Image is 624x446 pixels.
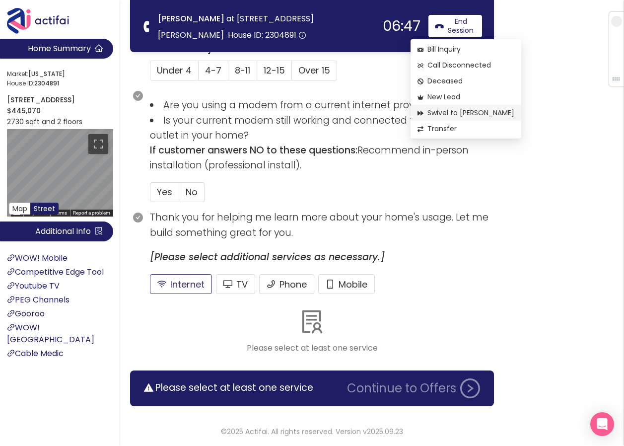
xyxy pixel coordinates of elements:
[34,79,59,87] strong: 2304891
[186,186,198,198] span: No
[144,380,313,395] span: Please select at least one service
[7,106,41,116] strong: $445,070
[7,129,113,217] div: Street View
[150,113,494,143] li: Is your current modem still working and connected to a coaxial outlet in your home?
[150,274,212,294] button: Internet
[590,412,614,436] div: Open Intercom Messenger
[7,70,110,79] span: Market:
[150,210,494,240] p: Thank you for helping me learn more about your home's usage. Let me build something great for you.
[7,116,113,127] p: 2730 sqft and 2 floors
[7,79,110,88] span: House ID:
[34,204,55,214] span: Street
[7,322,94,345] a: WOW! [GEOGRAPHIC_DATA]
[7,308,45,319] a: Gooroo
[417,75,514,86] span: Deceased
[7,266,104,278] a: Competitive Edge Tool
[235,64,250,76] span: 8-11
[7,348,64,359] a: Cable Medic
[7,349,15,357] span: link
[28,70,65,78] strong: [US_STATE]
[298,64,330,76] span: Over 15
[7,129,113,217] div: Map
[150,98,494,113] li: Are you using a modem from a current internet provider?
[383,19,420,33] div: 06:47
[417,91,514,102] span: New Lead
[7,252,68,264] a: WOW! Mobile
[417,123,514,134] span: Transfer
[150,250,385,264] b: [Please select additional services as necessary.]
[150,144,357,157] b: If customer answers NO to these questions:
[130,342,494,354] p: Please select at least one service
[7,282,15,290] span: link
[205,64,221,76] span: 4-7
[7,95,75,105] strong: [STREET_ADDRESS]
[88,134,108,154] button: Toggle fullscreen view
[7,254,15,262] span: link
[7,268,15,276] span: link
[7,280,60,292] a: Youtube TV
[259,274,314,294] button: Phone
[157,64,192,76] span: Under 4
[7,8,78,34] img: Actifai Logo
[133,91,143,101] span: check-circle
[158,13,314,41] span: at [STREET_ADDRESS][PERSON_NAME]
[12,204,27,214] span: Map
[7,309,15,317] span: link
[428,15,482,37] button: End Session
[417,44,514,55] span: Bill Inquiry
[300,310,324,334] span: solution
[318,274,375,294] button: Mobile
[157,186,172,198] span: Yes
[341,378,486,398] button: Continue to Offers
[150,143,494,173] p: Recommend in-person installation (professional install).
[417,60,514,71] span: Call Disconnected
[264,64,285,76] span: 12-15
[158,13,224,24] strong: [PERSON_NAME]
[417,107,514,118] span: Swivel to [PERSON_NAME]
[142,21,152,32] span: phone
[73,210,110,216] a: Report a problem
[133,213,143,223] span: check-circle
[7,323,15,331] span: link
[144,383,153,392] span: warning
[7,296,15,303] span: link
[7,294,69,305] a: PEG Channels
[216,274,255,294] button: TV
[228,29,296,41] span: House ID: 2304891
[53,210,67,216] a: Terms (opens in new tab)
